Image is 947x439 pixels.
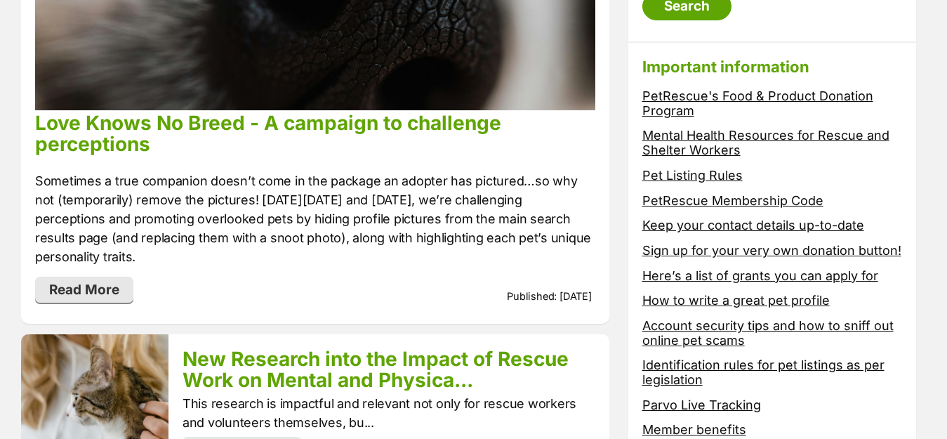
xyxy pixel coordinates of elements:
[642,128,889,157] a: Mental Health Resources for Rescue and Shelter Workers
[642,293,830,308] a: How to write a great pet profile
[642,358,885,387] a: Identification rules for pet listings as per legislation
[642,193,823,208] a: PetRescue Membership Code
[183,347,569,392] a: New Research into the Impact of Rescue Work on Mental and Physica...
[35,111,501,156] a: Love Knows No Breed - A campaign to challenge perceptions
[642,422,746,437] a: Member benefits
[642,268,878,283] a: Here’s a list of grants you can apply for
[642,398,761,412] a: Parvo Live Tracking
[183,394,595,432] p: This research is impactful and relevant not only for rescue workers and volunteers themselves, bu...
[642,89,873,118] a: PetRescue's Food & Product Donation Program
[507,289,592,304] p: Published: [DATE]
[642,168,743,183] a: Pet Listing Rules
[642,243,901,258] a: Sign up for your very own donation button!
[35,277,133,303] a: Read More
[642,318,894,348] a: Account security tips and how to sniff out online pet scams
[35,171,595,266] p: Sometimes a true companion doesn’t come in the package an adopter has pictured…so why not (tempor...
[642,218,864,232] a: Keep your contact details up-to-date
[642,57,902,77] h3: Important information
